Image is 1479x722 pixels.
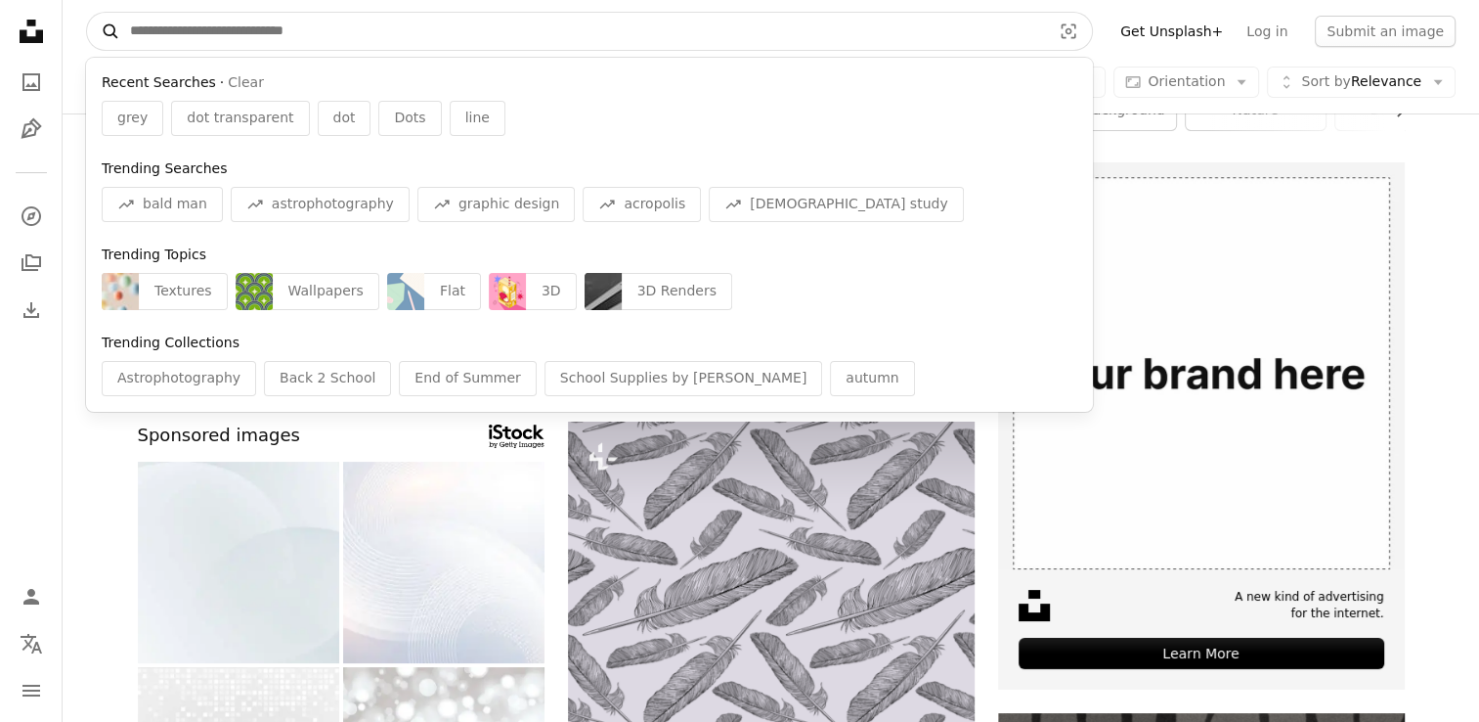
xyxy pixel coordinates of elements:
a: Collections [12,244,51,283]
div: autumn [830,361,914,396]
img: Abstract light grey background with geometric lines. [343,462,544,663]
span: grey [117,109,148,128]
a: Pattern made from line artwork of pigeon feathers. [568,616,975,634]
div: Learn More [1019,638,1384,669]
span: graphic design [458,195,559,214]
button: Orientation [1113,67,1259,98]
button: Submit an image [1315,16,1456,47]
a: Log in / Sign up [12,577,51,616]
button: Search Unsplash [87,13,120,50]
button: Clear [228,73,264,93]
span: Relevance [1301,72,1421,92]
div: 3D [526,273,577,310]
div: End of Summer [399,361,536,396]
div: 3D Renders [622,273,732,310]
span: Sponsored images [138,422,300,450]
button: Language [12,624,51,663]
button: Visual search [1045,13,1092,50]
button: Sort byRelevance [1267,67,1456,98]
div: Textures [139,273,228,310]
div: Wallpapers [273,273,379,310]
span: Recent Searches [102,73,216,93]
img: file-1635990775102-c9800842e1cdimage [998,162,1405,569]
button: Menu [12,671,51,710]
span: bald man [143,195,207,214]
span: acropolis [624,195,685,214]
span: Trending Topics [102,247,206,262]
a: Illustrations [12,110,51,149]
a: Download History [12,291,51,330]
div: School Supplies by [PERSON_NAME] [544,361,823,396]
span: Orientation [1148,73,1225,89]
img: Light gray background [138,462,339,663]
img: premium_photo-1746420146061-0256c1335fe4 [102,273,139,310]
div: Back 2 School [264,361,391,396]
a: Explore [12,197,51,236]
span: Sort by [1301,73,1350,89]
a: Home — Unsplash [12,12,51,55]
a: Get Unsplash+ [1109,16,1235,47]
a: Log in [1235,16,1299,47]
span: A new kind of advertising for the internet. [1235,589,1384,622]
form: Find visuals sitewide [86,12,1093,51]
a: A new kind of advertisingfor the internet.Learn More [998,162,1405,690]
a: Photos [12,63,51,102]
span: dot transparent [187,109,293,128]
span: astrophotography [272,195,394,214]
span: line [465,109,490,128]
span: [DEMOGRAPHIC_DATA] study [750,195,947,214]
img: file-1631678316303-ed18b8b5cb9cimage [1019,590,1050,621]
span: dot [333,109,356,128]
img: premium_vector-1758302521831-3bea775646bd [489,273,526,310]
div: · [102,73,1077,93]
div: Flat [424,273,481,310]
img: premium_vector-1731660406144-6a3fe8e15ac2 [387,273,424,310]
img: premium_vector-1727104187891-9d3ffee9ee70 [236,273,273,310]
span: Dots [394,109,425,128]
div: Astrophotography [102,361,256,396]
span: Trending Searches [102,160,227,176]
img: premium_photo-1749548059677-908a98011c1d [585,273,622,310]
span: Trending Collections [102,335,239,350]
